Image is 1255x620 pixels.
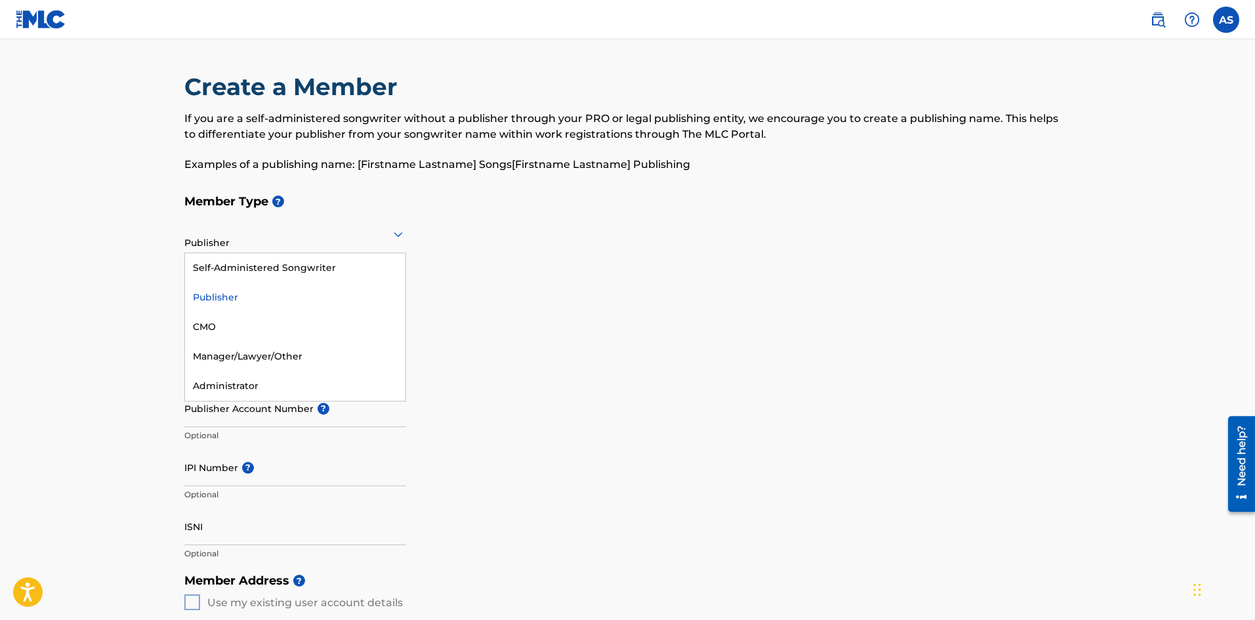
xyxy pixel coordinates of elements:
p: Optional [184,430,406,442]
h5: Member Address [184,567,1071,595]
div: Manager/Lawyer/Other [185,342,405,371]
h5: Member Type [184,188,1071,216]
span: ? [293,575,305,587]
iframe: Resource Center [1218,411,1255,517]
div: Publisher [184,218,406,250]
div: Publisher [185,283,405,312]
h5: Member Name [184,275,1071,303]
div: Administrator [185,371,405,401]
a: Public Search [1145,7,1171,33]
div: Drag [1193,570,1201,610]
p: Optional [184,489,406,501]
img: MLC Logo [16,10,66,29]
div: CMO [185,312,405,342]
img: search [1150,12,1166,28]
p: Optional [184,548,406,560]
span: ? [242,462,254,474]
iframe: Chat Widget [1189,557,1255,620]
span: ? [272,196,284,207]
div: Self-Administered Songwriter [185,253,405,283]
h5: Identifiers [184,362,1071,390]
p: Examples of a publishing name: [Firstname Lastname] Songs[Firstname Lastname] Publishing [184,157,1071,173]
div: User Menu [1213,7,1239,33]
span: ? [318,403,329,415]
img: help [1184,12,1200,28]
p: If you are a self-administered songwriter without a publisher through your PRO or legal publishin... [184,111,1071,142]
h2: Create a Member [184,72,404,102]
div: Help [1179,7,1205,33]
